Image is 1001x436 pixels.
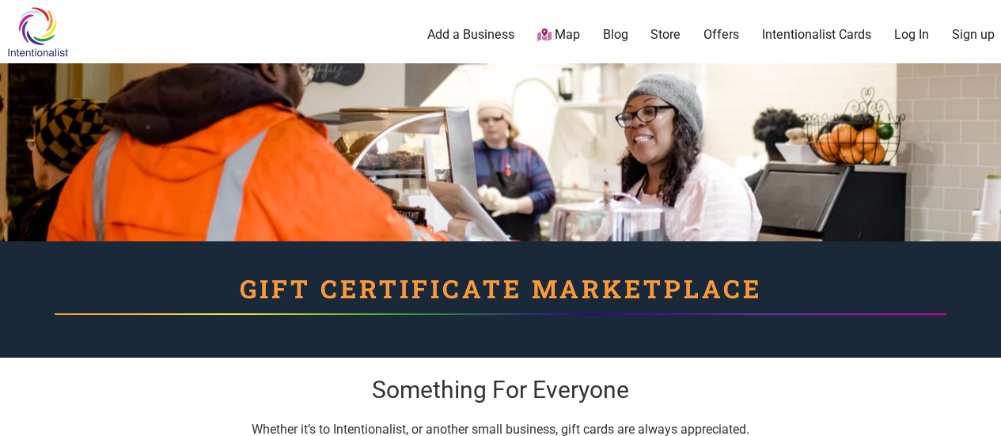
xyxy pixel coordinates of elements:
[703,26,739,44] a: Offers
[537,26,580,44] a: Map
[952,26,995,44] a: Sign up
[603,26,628,44] a: Blog
[427,26,514,44] a: Add a Business
[762,26,871,44] a: Intentionalist Cards
[650,26,681,44] a: Store
[894,26,929,44] a: Log In
[100,373,901,407] h2: Something For Everyone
